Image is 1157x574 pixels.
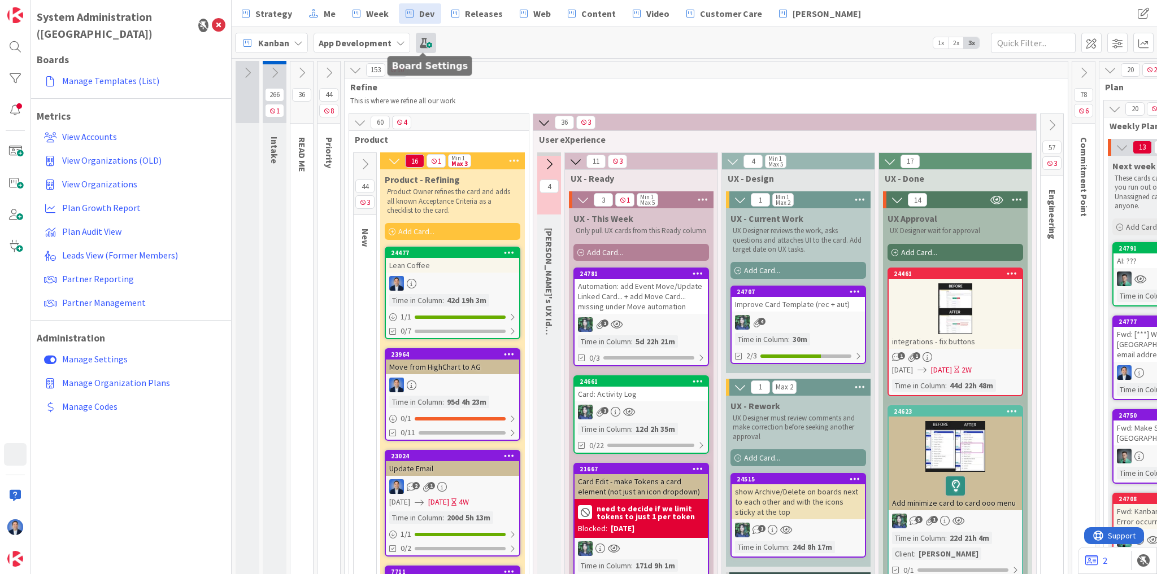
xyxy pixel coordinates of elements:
[751,380,770,394] span: 1
[389,396,442,408] div: Time in Column
[892,514,907,528] img: CR
[386,310,519,324] div: 1/1
[947,379,996,392] div: 44d 22h 48m
[386,258,519,273] div: Lean Coffee
[392,60,468,71] h5: Board Settings
[631,335,633,348] span: :
[1117,271,1132,286] img: VP
[302,3,342,24] a: Me
[575,541,708,556] div: CR
[412,482,420,489] span: 2
[898,352,905,360] span: 1
[631,559,633,572] span: :
[700,7,762,20] span: Customer Care
[350,81,1054,93] span: Refine
[1074,88,1093,102] span: 78
[578,317,593,332] img: CR
[386,378,519,392] div: DP
[389,496,410,508] span: [DATE]
[387,187,518,215] p: roduct Owner refines the card and adds all known Acceptance Criteria as a checklist to the card.
[355,134,515,145] span: Product
[945,379,947,392] span: :
[744,453,780,463] span: Add Card...
[292,88,311,102] span: 36
[889,269,1022,279] div: 24461
[371,116,390,129] span: 60
[730,400,780,411] span: UX - Rework
[916,547,981,560] div: [PERSON_NAME]
[758,318,765,325] span: 4
[578,405,593,419] img: CR
[728,173,860,184] span: UX - Design
[888,213,937,224] span: UX Approval
[389,378,404,392] img: DP
[401,528,411,540] span: 1 / 1
[62,401,118,412] span: Manage Codes
[355,195,375,209] span: 3
[575,269,708,279] div: 24781
[889,334,1022,349] div: integrations - fix buttons
[1042,141,1062,154] span: 57
[933,37,949,49] span: 1x
[401,413,411,424] span: 0 / 1
[580,378,708,385] div: 24661
[732,315,865,330] div: CR
[788,541,790,553] span: :
[62,273,134,284] span: Partner Reporting
[575,405,708,419] div: CR
[578,335,631,348] div: Time in Column
[578,423,631,435] div: Time in Column
[758,525,765,532] span: 1
[575,279,708,314] div: Automation: add Event Move/Update Linked Card... + add Move Card... missing under Move automation
[894,408,1022,415] div: 24623
[7,551,23,567] img: avatar
[768,161,783,167] div: Max 5
[633,335,678,348] div: 5d 22h 21m
[346,3,395,24] a: Week
[611,523,634,534] div: [DATE]
[401,542,411,554] span: 0/2
[894,270,1022,278] div: 24461
[788,333,790,345] span: :
[405,154,424,168] span: 16
[947,532,992,544] div: 22d 21h 4m
[732,297,865,312] div: Improve Card Template (rec + aut)
[386,527,519,541] div: 1/1
[1047,190,1058,239] span: Engineering
[915,516,923,523] span: 3
[735,333,788,345] div: Time in Column
[386,248,519,273] div: 24477Lean Coffee
[7,7,23,23] img: Visit kanbanzone.com
[513,3,558,24] a: Web
[1117,449,1132,463] img: VP
[62,131,117,142] span: View Accounts
[62,178,137,190] span: View Organizations
[258,36,289,50] span: Kanban
[1112,160,1156,172] span: Next week
[386,276,519,291] div: DP
[401,311,411,323] span: 1 / 1
[586,155,606,168] span: 11
[640,194,654,200] div: Min 1
[451,155,465,161] div: Min 1
[746,350,757,362] span: 2/3
[581,7,616,20] span: Content
[297,137,308,172] span: READ ME
[776,384,793,390] div: Max 2
[7,519,23,535] img: DP
[732,474,865,484] div: 24515
[465,7,503,20] span: Releases
[594,193,613,207] span: 3
[680,3,769,24] a: Customer Care
[743,155,763,168] span: 4
[640,200,655,205] div: Max 5
[890,226,980,235] span: UX Designer wait for approval
[459,496,469,508] div: 4W
[751,193,770,207] span: 1
[575,269,708,314] div: 24781Automation: add Event Move/Update Linked Card... + add Move Card... missing under Move autom...
[889,269,1022,349] div: 24461integrations - fix buttons
[1085,554,1107,567] a: 2
[399,3,441,24] a: Dev
[37,8,192,42] div: System Administration ([GEOGRAPHIC_DATA])
[735,315,750,330] img: CR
